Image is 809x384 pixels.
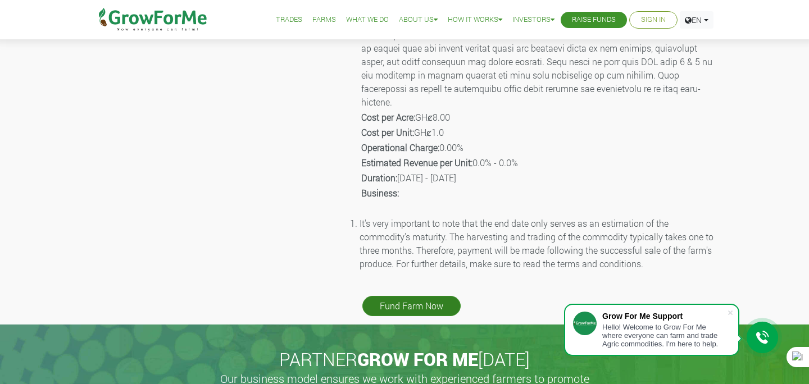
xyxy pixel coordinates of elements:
[361,171,715,185] p: [DATE] - [DATE]
[361,111,415,123] b: Cost per Acre:
[361,126,715,139] p: GHȼ1.0
[602,312,727,321] div: Grow For Me Support
[276,14,302,26] a: Trades
[97,349,712,370] h2: PARTNER [DATE]
[361,141,715,154] p: 0.00%
[572,14,616,26] a: Raise Funds
[361,172,397,184] b: Duration:
[346,14,389,26] a: What We Do
[641,14,666,26] a: Sign In
[399,14,438,26] a: About Us
[512,14,555,26] a: Investors
[361,141,439,153] b: Operational Charge:
[448,14,502,26] a: How it Works
[361,187,399,199] b: Business:
[361,157,472,168] b: Estimated Revenue per Unit:
[312,14,336,26] a: Farms
[360,217,716,271] li: It's very important to note that the end date only serves as an estimation of the commodity's mat...
[680,11,713,29] a: EN
[361,111,715,124] p: GHȼ8.00
[361,126,414,138] b: Cost per Unit:
[602,323,727,348] div: Hello! Welcome to Grow For Me where everyone can farm and trade Agric commodities. I'm here to help.
[357,347,478,371] span: GROW FOR ME
[362,296,461,316] a: Fund Farm Now
[361,156,715,170] p: 0.0% - 0.0%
